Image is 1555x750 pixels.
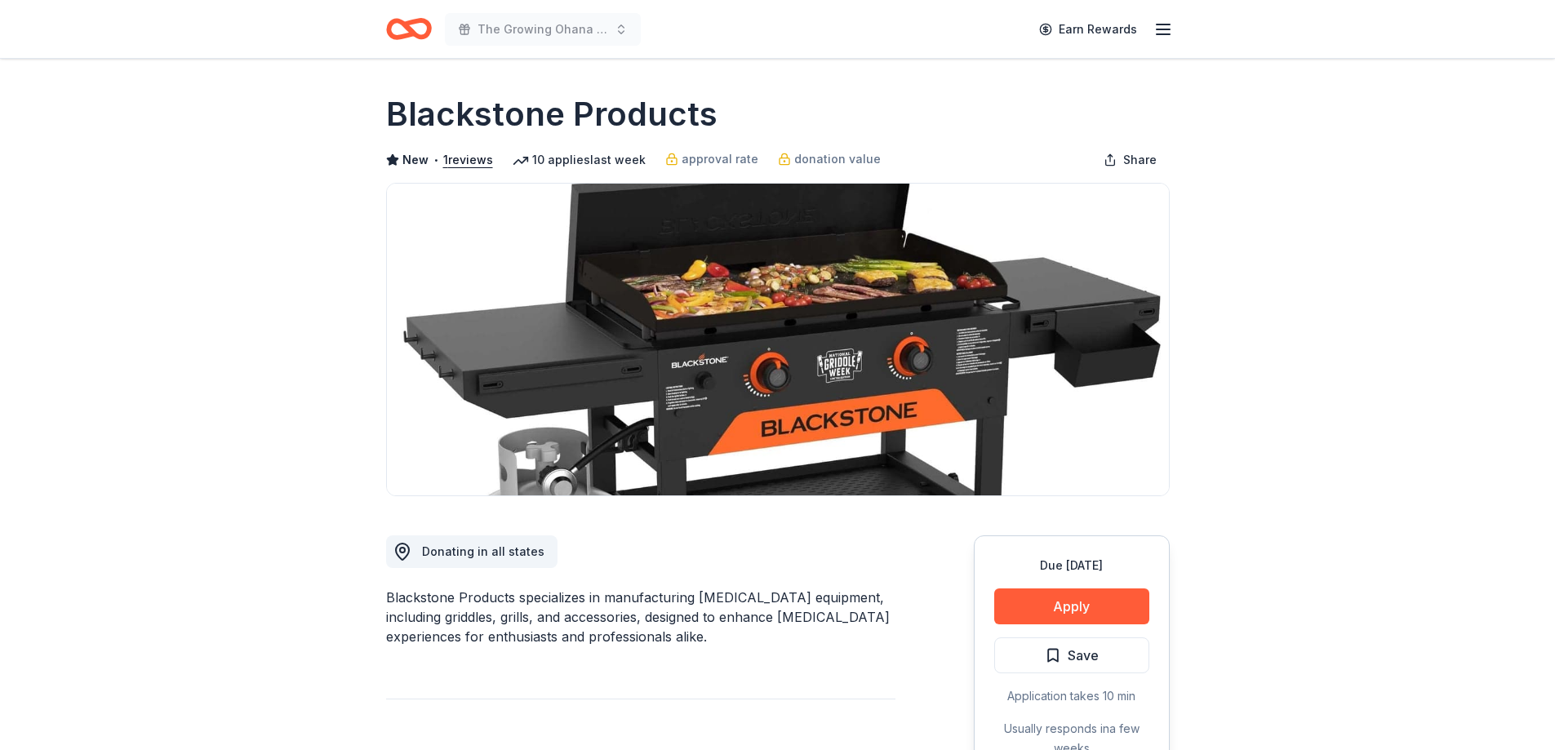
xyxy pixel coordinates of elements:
span: donation value [794,149,881,169]
a: Home [386,10,432,48]
button: Apply [994,588,1149,624]
span: approval rate [682,149,758,169]
span: The Growing Ohana Fundraiser Gala [478,20,608,39]
button: The Growing Ohana Fundraiser Gala [445,13,641,46]
a: approval rate [665,149,758,169]
a: Earn Rewards [1029,15,1147,44]
img: Image for Blackstone Products [387,184,1169,495]
button: Save [994,637,1149,673]
span: Donating in all states [422,544,544,558]
div: 10 applies last week [513,150,646,170]
span: Save [1068,645,1099,666]
button: 1reviews [443,150,493,170]
div: Due [DATE] [994,556,1149,575]
span: • [433,153,438,166]
span: New [402,150,429,170]
button: Share [1091,144,1170,176]
a: donation value [778,149,881,169]
h1: Blackstone Products [386,91,718,137]
span: Share [1123,150,1157,170]
div: Application takes 10 min [994,686,1149,706]
div: Blackstone Products specializes in manufacturing [MEDICAL_DATA] equipment, including griddles, gr... [386,588,895,646]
